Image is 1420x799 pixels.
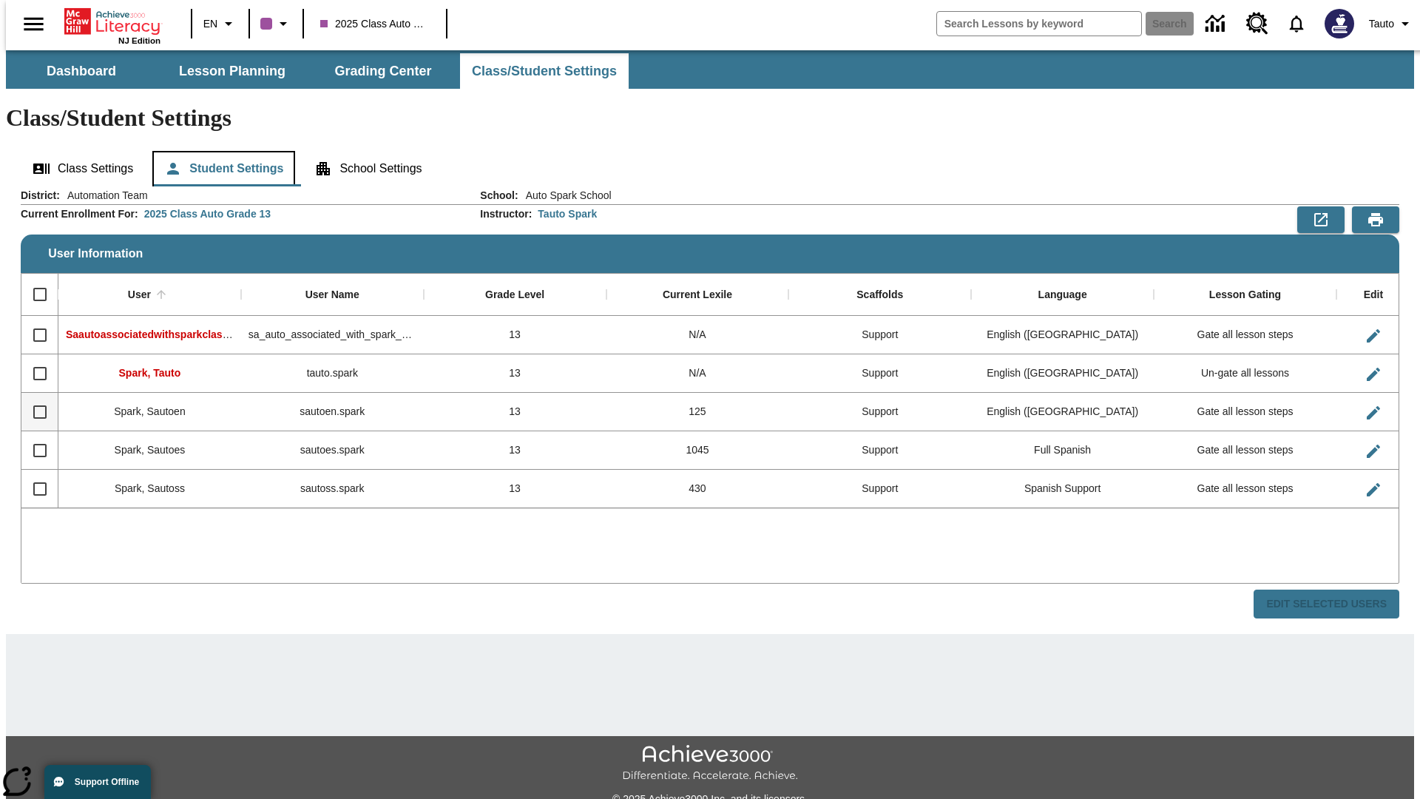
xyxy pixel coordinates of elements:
div: 13 [424,431,606,470]
div: Support [788,354,971,393]
span: Tauto [1369,16,1394,32]
span: EN [203,16,217,32]
div: Un-gate all lessons [1154,354,1336,393]
div: Lesson Gating [1209,289,1281,302]
div: 1045 [606,431,789,470]
div: User [128,289,151,302]
input: search field [937,12,1141,36]
div: N/A [606,316,789,354]
h2: District : [21,189,60,202]
div: 430 [606,470,789,508]
button: Student Settings [152,151,295,186]
div: Class/Student Settings [21,151,1399,186]
button: Export to CSV [1297,206,1345,233]
span: Class/Student Settings [472,63,617,80]
div: Support [788,470,971,508]
div: sautoes.spark [241,431,424,470]
a: Resource Center, Will open in new tab [1237,4,1277,44]
span: Automation Team [60,188,148,203]
button: Class color is purple. Change class color [254,10,298,37]
div: tauto.spark [241,354,424,393]
div: English (US) [971,393,1154,431]
div: Gate all lesson steps [1154,470,1336,508]
button: Profile/Settings [1363,10,1420,37]
button: Open side menu [12,2,55,46]
button: Edit User [1359,475,1388,505]
button: Print Preview [1352,206,1399,233]
div: Tauto Spark [538,206,597,221]
button: Edit User [1359,360,1388,389]
div: sa_auto_associated_with_spark_classes [241,316,424,354]
div: Home [64,5,160,45]
h1: Class/Student Settings [6,104,1414,132]
a: Data Center [1197,4,1237,44]
a: Notifications [1277,4,1316,43]
div: Gate all lesson steps [1154,393,1336,431]
img: Achieve3000 Differentiate Accelerate Achieve [622,745,798,783]
button: Class Settings [21,151,145,186]
div: 13 [424,354,606,393]
div: English (US) [971,316,1154,354]
span: User Information [48,247,143,260]
button: Edit User [1359,398,1388,428]
div: 13 [424,393,606,431]
div: Support [788,431,971,470]
span: 2025 Class Auto Grade 13 [320,16,430,32]
span: Spark, Sautoen [114,405,186,417]
button: Select a new avatar [1316,4,1363,43]
button: Lesson Planning [158,53,306,89]
button: Class/Student Settings [460,53,629,89]
span: Support Offline [75,777,139,787]
div: Gate all lesson steps [1154,316,1336,354]
span: NJ Edition [118,36,160,45]
button: Support Offline [44,765,151,799]
div: Support [788,393,971,431]
div: Support [788,316,971,354]
div: User Name [305,289,359,302]
div: 13 [424,470,606,508]
div: Scaffolds [856,289,903,302]
span: Spark, Tauto [119,367,181,379]
div: sautoen.spark [241,393,424,431]
div: Grade Level [485,289,544,302]
h2: School : [480,189,518,202]
button: Dashboard [7,53,155,89]
span: Dashboard [47,63,116,80]
span: Auto Spark School [518,188,612,203]
span: Spark, Sautoss [115,482,185,494]
div: English (US) [971,354,1154,393]
button: Edit User [1359,321,1388,351]
div: 2025 Class Auto Grade 13 [144,206,271,221]
h2: Instructor : [480,208,532,220]
div: N/A [606,354,789,393]
div: 13 [424,316,606,354]
a: Home [64,7,160,36]
span: Grading Center [334,63,431,80]
div: SubNavbar [6,53,630,89]
span: Lesson Planning [179,63,285,80]
span: Spark, Sautoes [115,444,186,456]
button: Grading Center [309,53,457,89]
button: Language: EN, Select a language [197,10,244,37]
div: Current Lexile [663,289,732,302]
div: Edit [1364,289,1383,302]
div: User Information [21,188,1399,619]
img: Avatar [1325,9,1354,38]
div: 125 [606,393,789,431]
div: Spanish Support [971,470,1154,508]
div: sautoss.spark [241,470,424,508]
button: School Settings [302,151,433,186]
div: Language [1038,289,1087,302]
div: Full Spanish [971,431,1154,470]
button: Edit User [1359,436,1388,466]
span: Saautoassociatedwithsparkclass, Saautoassociatedwithsparkclass [66,328,396,340]
h2: Current Enrollment For : [21,208,138,220]
div: SubNavbar [6,50,1414,89]
div: Gate all lesson steps [1154,431,1336,470]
